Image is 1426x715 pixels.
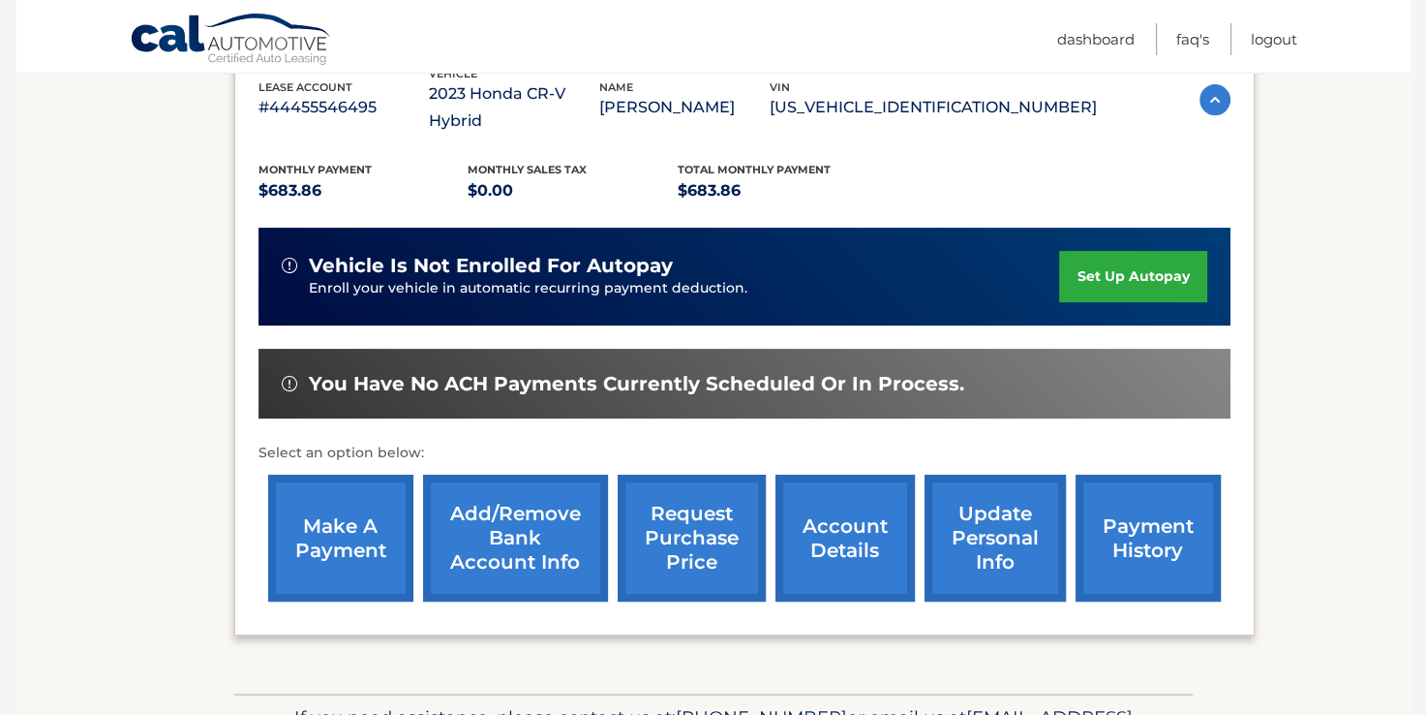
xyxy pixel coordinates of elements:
[775,475,915,602] a: account details
[599,94,770,121] p: [PERSON_NAME]
[1076,475,1221,602] a: payment history
[130,13,333,69] a: Cal Automotive
[309,254,673,278] span: vehicle is not enrolled for autopay
[678,163,831,176] span: Total Monthly Payment
[1059,251,1206,302] a: set up autopay
[423,475,608,602] a: Add/Remove bank account info
[309,278,1060,299] p: Enroll your vehicle in automatic recurring payment deduction.
[258,94,429,121] p: #44455546495
[1176,23,1209,55] a: FAQ's
[258,80,352,94] span: lease account
[925,475,1066,602] a: update personal info
[1057,23,1135,55] a: Dashboard
[282,376,297,391] img: alert-white.svg
[1199,84,1230,115] img: accordion-active.svg
[309,372,964,396] span: You have no ACH payments currently scheduled or in process.
[678,177,888,204] p: $683.86
[258,163,372,176] span: Monthly Payment
[618,475,766,602] a: request purchase price
[468,177,678,204] p: $0.00
[770,80,790,94] span: vin
[258,442,1230,465] p: Select an option below:
[599,80,633,94] span: name
[468,163,587,176] span: Monthly sales Tax
[268,475,413,602] a: make a payment
[1251,23,1297,55] a: Logout
[770,94,1097,121] p: [US_VEHICLE_IDENTIFICATION_NUMBER]
[282,258,297,273] img: alert-white.svg
[429,80,599,135] p: 2023 Honda CR-V Hybrid
[258,177,469,204] p: $683.86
